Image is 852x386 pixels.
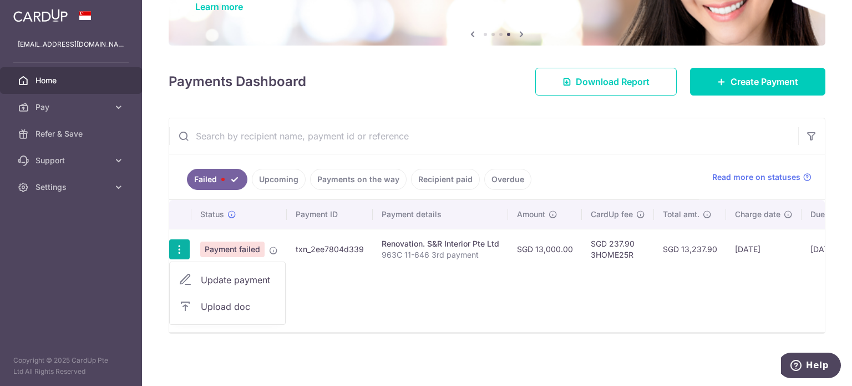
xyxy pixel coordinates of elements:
[781,353,841,380] iframe: Opens a widget where you can find more information
[654,229,726,269] td: SGD 13,237.90
[169,72,306,92] h4: Payments Dashboard
[35,75,109,86] span: Home
[252,169,306,190] a: Upcoming
[287,229,373,269] td: txn_2ee7804d339
[35,155,109,166] span: Support
[484,169,531,190] a: Overdue
[35,102,109,113] span: Pay
[508,229,582,269] td: SGD 13,000.00
[310,169,407,190] a: Payments on the way
[411,169,480,190] a: Recipient paid
[200,242,265,257] span: Payment failed
[576,75,650,88] span: Download Report
[535,68,677,96] a: Download Report
[726,229,802,269] td: [DATE]
[13,9,68,22] img: CardUp
[735,209,780,220] span: Charge date
[35,128,109,139] span: Refer & Save
[517,209,545,220] span: Amount
[287,200,373,229] th: Payment ID
[18,39,124,50] p: [EMAIL_ADDRESS][DOMAIN_NAME]
[591,209,633,220] span: CardUp fee
[810,209,844,220] span: Due date
[712,172,800,183] span: Read more on statuses
[195,1,243,12] a: Learn more
[187,169,247,190] a: Failed
[373,200,508,229] th: Payment details
[690,68,825,96] a: Create Payment
[663,209,699,220] span: Total amt.
[382,238,499,249] div: Renovation. S&R Interior Pte Ltd
[200,209,224,220] span: Status
[712,172,812,183] a: Read more on statuses
[382,249,499,260] p: 963C 11-646 3rd payment
[169,118,798,154] input: Search by recipient name, payment id or reference
[35,182,109,193] span: Settings
[731,75,798,88] span: Create Payment
[582,229,654,269] td: SGD 237.90 3HOME25R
